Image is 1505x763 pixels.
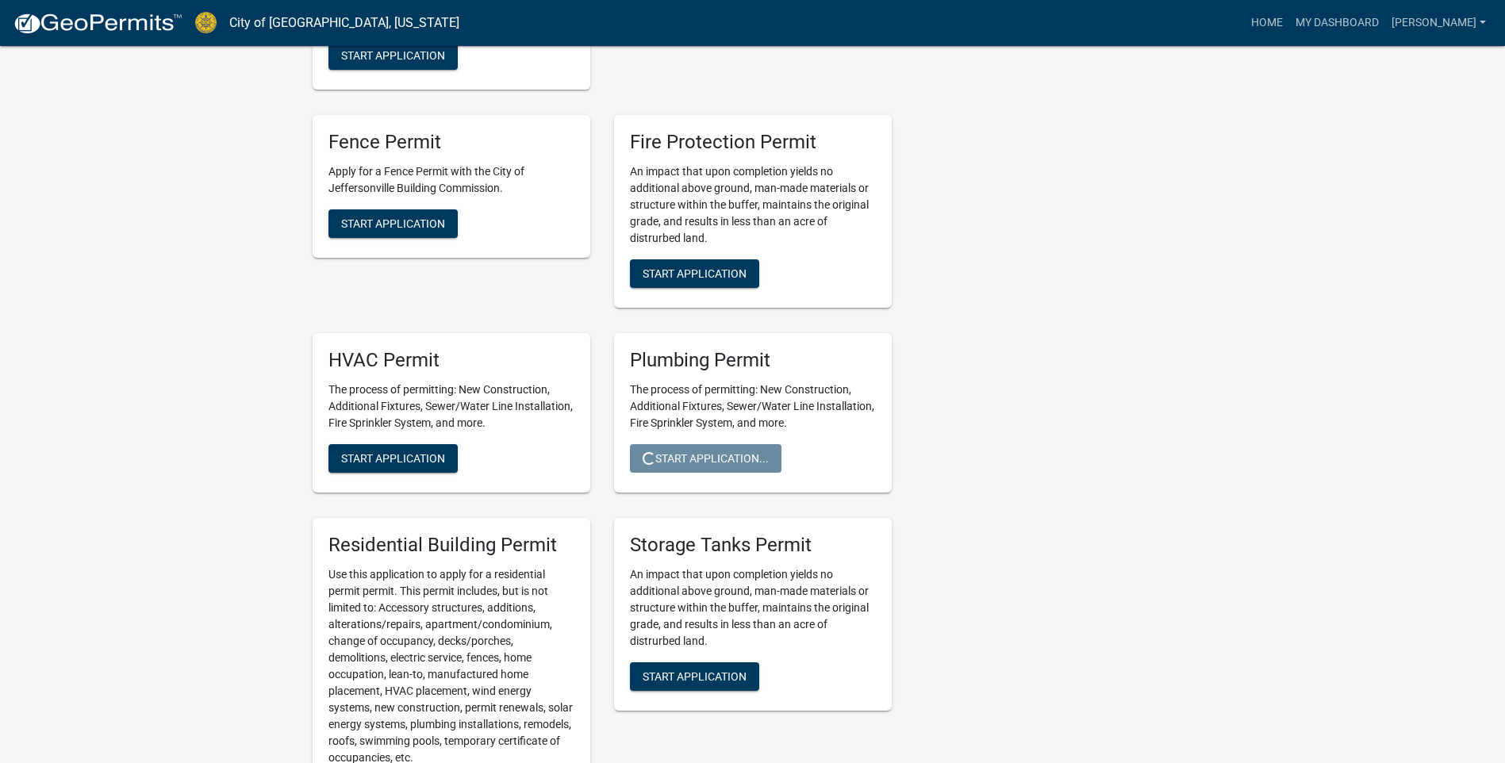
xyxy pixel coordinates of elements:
[643,452,769,465] span: Start Application...
[328,209,458,238] button: Start Application
[328,444,458,473] button: Start Application
[630,259,759,288] button: Start Application
[630,534,876,557] h5: Storage Tanks Permit
[328,131,574,154] h5: Fence Permit
[328,381,574,431] p: The process of permitting: New Construction, Additional Fixtures, Sewer/Water Line Installation, ...
[341,49,445,62] span: Start Application
[229,10,459,36] a: City of [GEOGRAPHIC_DATA], [US_STATE]
[643,267,747,280] span: Start Application
[1289,8,1385,38] a: My Dashboard
[630,349,876,372] h5: Plumbing Permit
[630,566,876,650] p: An impact that upon completion yields no additional above ground, man-made materials or structure...
[630,662,759,691] button: Start Application
[328,163,574,197] p: Apply for a Fence Permit with the City of Jeffersonville Building Commission.
[1245,8,1289,38] a: Home
[341,217,445,230] span: Start Application
[643,669,747,682] span: Start Application
[341,452,445,465] span: Start Application
[328,534,574,557] h5: Residential Building Permit
[630,131,876,154] h5: Fire Protection Permit
[630,381,876,431] p: The process of permitting: New Construction, Additional Fixtures, Sewer/Water Line Installation, ...
[195,12,217,33] img: City of Jeffersonville, Indiana
[328,349,574,372] h5: HVAC Permit
[630,163,876,247] p: An impact that upon completion yields no additional above ground, man-made materials or structure...
[630,444,781,473] button: Start Application...
[328,41,458,70] button: Start Application
[1385,8,1492,38] a: [PERSON_NAME]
